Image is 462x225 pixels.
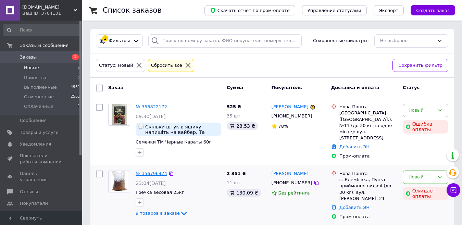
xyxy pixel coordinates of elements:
div: Сбросить все [150,62,184,69]
a: [PERSON_NAME] [272,171,309,177]
a: Добавить ЭН [339,205,370,210]
span: 5 [78,75,80,81]
span: Сохранить фильтр [398,62,442,69]
a: Фото товару [108,171,130,192]
div: Ожидает оплаты [403,187,448,200]
span: 09:30[DATE] [136,114,166,119]
span: Новые [24,65,39,71]
span: Сохраненные фильтры: [313,38,369,44]
span: Покупатель [272,85,302,90]
span: Принятые [24,75,48,81]
span: Сумма [227,85,243,90]
span: 2 [72,54,79,60]
input: Поиск по номеру заказа, ФИО покупателя, номеру телефона, Email, номеру накладной [148,34,302,48]
div: 28.53 ₴ [227,122,258,130]
span: Коробка.UA [22,4,74,10]
div: 130.09 ₴ [227,189,261,197]
div: 1 [102,35,108,41]
div: [PHONE_NUMBER] [270,112,314,121]
a: Семечки ТМ Черные Караты 60г [136,139,211,145]
button: Сохранить фильтр [392,59,448,72]
a: 9 товаров в заказе [136,211,188,216]
span: Сообщения [20,117,47,124]
button: Чат с покупателем [447,183,460,197]
span: 525 ₴ [227,104,241,109]
span: 9 товаров в заказе [136,211,180,216]
div: Новый [409,174,434,181]
span: Экспорт [379,8,398,13]
span: 2 [78,65,80,71]
span: Выполненные [24,84,57,90]
a: Гречка весовая 25кг [136,190,184,195]
div: Ошибка оплаты [403,120,448,134]
span: 4931 [71,84,80,90]
button: Скачать отчет по пром-оплате [204,5,295,15]
div: Ваш ID: 3704131 [22,10,82,16]
span: Статус [403,85,420,90]
span: Панель управления [20,171,63,183]
div: Не выбрано [380,37,434,45]
span: Фильтры [109,38,130,44]
button: Экспорт [374,5,404,15]
a: Создать заказ [404,8,455,13]
span: Доставка и оплата [331,85,379,90]
span: Скільки штук в ящику напишіть на вайбер. Та карту [145,124,218,135]
span: 78% [278,124,288,129]
img: :speech_balloon: [138,124,144,129]
div: Пром-оплата [339,153,397,159]
span: Заказы и сообщения [20,42,68,49]
span: Уведомления [20,141,51,147]
div: Статус: Новый [98,62,135,69]
div: Новый [409,107,434,114]
span: Без рейтинга [278,190,310,196]
span: 35 шт. [227,113,242,118]
div: Нова Пошта [339,104,397,110]
div: Пром-оплата [339,214,397,220]
span: 23:04[DATE] [136,180,166,186]
span: Покупатели [20,200,48,207]
span: Заказы [20,54,37,60]
span: Управление статусами [308,8,361,13]
a: Добавить ЭН [339,144,370,149]
span: Создать заказ [416,8,450,13]
button: Управление статусами [302,5,367,15]
span: Заказ [108,85,123,90]
img: Фото товару [111,171,127,192]
div: с. Клембівка, Пункт приймання-видачі (до 30 кг): вул. [PERSON_NAME], 21 [339,177,397,202]
h1: Список заказов [103,6,162,14]
button: Создать заказ [411,5,455,15]
span: Оплаченные [24,103,53,110]
span: Отзывы [20,189,38,195]
span: 2563 [71,94,80,100]
img: Фото товару [112,104,126,125]
span: 11 шт. [227,180,242,185]
a: № 356796474 [136,171,167,176]
a: Фото товару [108,104,130,126]
span: Показатели работы компании [20,153,63,165]
span: Отмененные [24,94,54,100]
span: Скачать отчет по пром-оплате [210,7,290,13]
span: 1 [78,103,80,110]
a: № 356822172 [136,104,167,109]
span: 2 351 ₴ [227,171,246,176]
div: [GEOGRAPHIC_DATA] ([GEOGRAPHIC_DATA].), №11 (до 30 кг на одне місце): вул. [STREET_ADDRESS] [339,110,397,141]
span: Товары и услуги [20,129,59,136]
a: [PERSON_NAME] [272,104,309,110]
input: Поиск [3,24,81,36]
div: [PHONE_NUMBER] [270,178,314,187]
div: Нова Пошта [339,171,397,177]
